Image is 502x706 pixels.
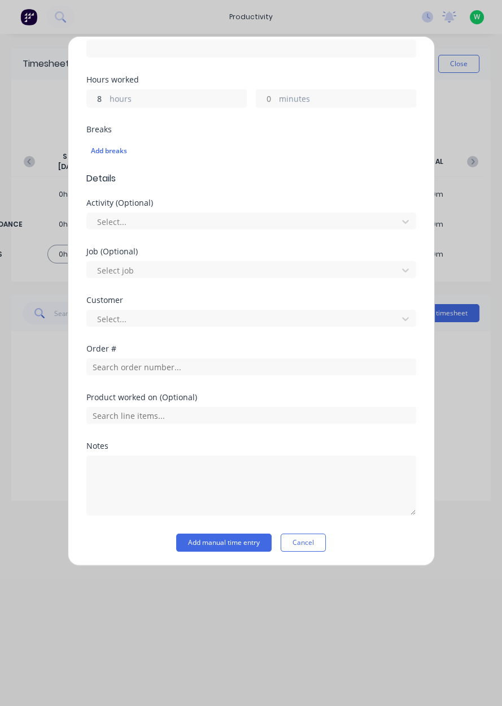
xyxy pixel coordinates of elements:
[86,248,416,255] div: Job (Optional)
[86,296,416,304] div: Customer
[86,393,416,401] div: Product worked on (Optional)
[86,125,416,133] div: Breaks
[279,93,416,107] label: minutes
[87,90,107,107] input: 0
[281,534,326,552] button: Cancel
[110,93,246,107] label: hours
[86,345,416,353] div: Order #
[176,534,272,552] button: Add manual time entry
[86,76,416,84] div: Hours worked
[86,172,416,185] span: Details
[91,144,412,158] div: Add breaks
[86,199,416,207] div: Activity (Optional)
[86,442,416,450] div: Notes
[86,358,416,375] input: Search order number...
[256,90,276,107] input: 0
[86,407,416,424] input: Search line items...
